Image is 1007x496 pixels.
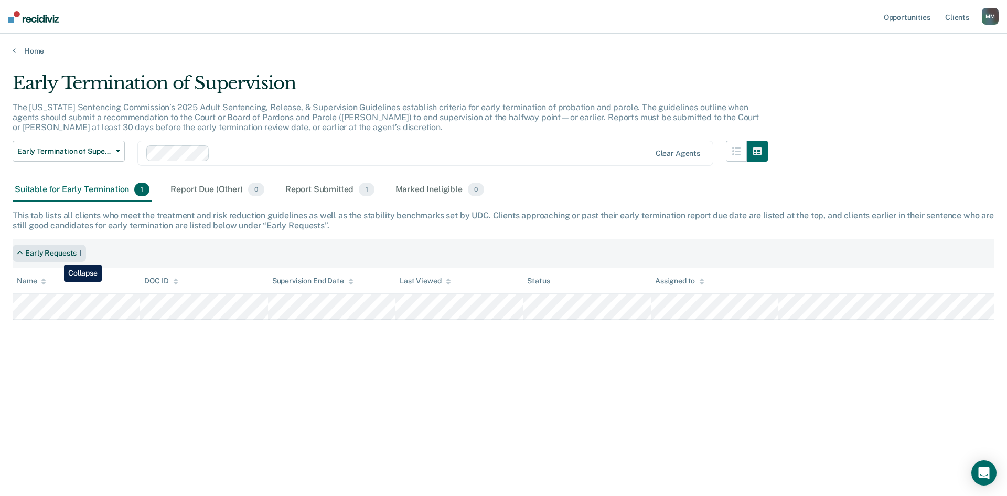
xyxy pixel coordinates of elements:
[982,8,999,25] button: MM
[971,460,997,486] div: Open Intercom Messenger
[134,183,149,196] span: 1
[144,277,178,286] div: DOC ID
[393,178,487,202] div: Marked Ineligible0
[13,245,86,262] div: Early Requests1
[17,147,112,156] span: Early Termination of Supervision
[13,72,768,102] div: Early Termination of Supervision
[79,249,82,258] div: 1
[982,8,999,25] div: M M
[656,149,700,158] div: Clear agents
[468,183,484,196] span: 0
[655,277,704,286] div: Assigned to
[400,277,451,286] div: Last Viewed
[8,11,59,23] img: Recidiviz
[13,141,125,162] button: Early Termination of Supervision
[248,183,264,196] span: 0
[359,183,374,196] span: 1
[13,210,994,230] div: This tab lists all clients who meet the treatment and risk reduction guidelines as well as the st...
[527,277,550,286] div: Status
[17,277,46,286] div: Name
[13,102,759,132] p: The [US_STATE] Sentencing Commission’s 2025 Adult Sentencing, Release, & Supervision Guidelines e...
[168,178,266,202] div: Report Due (Other)0
[13,178,152,202] div: Suitable for Early Termination1
[283,178,377,202] div: Report Submitted1
[13,46,994,56] a: Home
[25,249,77,258] div: Early Requests
[272,277,353,286] div: Supervision End Date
